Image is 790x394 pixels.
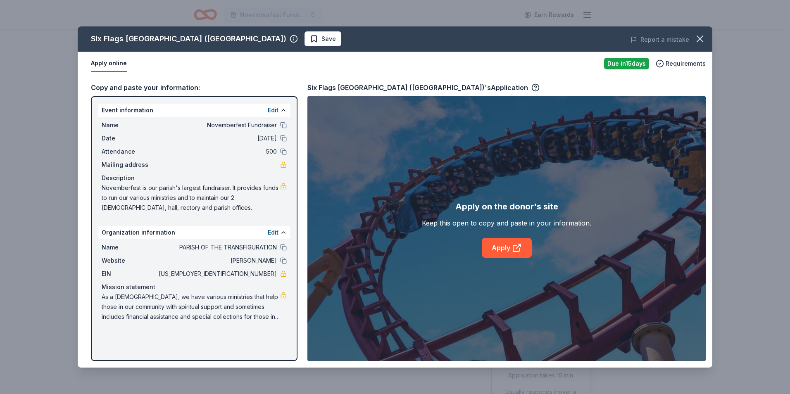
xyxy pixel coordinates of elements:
div: Organization information [98,226,290,239]
span: PARISH OF THE TRANSFIGURATION [157,242,277,252]
span: Mailing address [102,160,157,170]
a: Apply [482,238,532,258]
div: Six Flags [GEOGRAPHIC_DATA] ([GEOGRAPHIC_DATA])'s Application [307,82,540,93]
span: Requirements [666,59,706,69]
div: Apply on the donor's site [455,200,558,213]
span: Website [102,256,157,266]
div: Event information [98,104,290,117]
span: Novemberfest is our parish's largest fundraiser. It provides funds to run our various ministries ... [102,183,280,213]
span: EIN [102,269,157,279]
span: [DATE] [157,133,277,143]
span: [PERSON_NAME] [157,256,277,266]
span: Save [321,34,336,44]
button: Requirements [656,59,706,69]
div: Description [102,173,287,183]
button: Apply online [91,55,127,72]
span: [US_EMPLOYER_IDENTIFICATION_NUMBER] [157,269,277,279]
span: Name [102,120,157,130]
div: Mission statement [102,282,287,292]
div: Keep this open to copy and paste in your information. [422,218,591,228]
button: Save [305,31,341,46]
span: As a [DEMOGRAPHIC_DATA], we have various ministries that help those in our community with spiritu... [102,292,280,322]
button: Report a mistake [631,35,689,45]
span: 500 [157,147,277,157]
button: Edit [268,228,278,237]
div: Six Flags [GEOGRAPHIC_DATA] ([GEOGRAPHIC_DATA]) [91,32,286,45]
div: Copy and paste your information: [91,82,297,93]
span: Name [102,242,157,252]
span: Novemberfest Fundraiser [157,120,277,130]
div: Due in 15 days [604,58,649,69]
button: Edit [268,105,278,115]
span: Attendance [102,147,157,157]
span: Date [102,133,157,143]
